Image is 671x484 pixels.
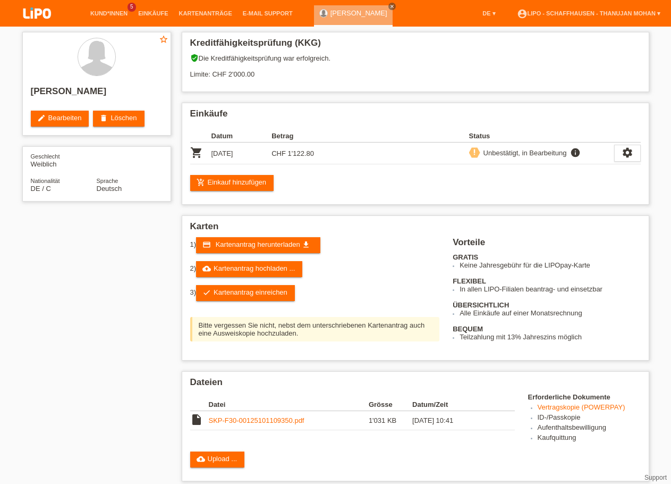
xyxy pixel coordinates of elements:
[644,474,667,481] a: Support
[190,38,641,54] h2: Kreditfähigkeitsprüfung (KKG)
[128,3,136,12] span: 5
[538,403,625,411] a: Vertragskopie (POWERPAY)
[538,423,641,433] li: Aufenthaltsbewilligung
[190,109,641,124] h2: Einkäufe
[190,54,641,86] div: Die Kreditfähigkeitsprüfung war erfolgreich. Limite: CHF 2'000.00
[211,130,272,143] th: Datum
[190,285,440,301] div: 3)
[190,175,274,191] a: add_shopping_cartEinkauf hinzufügen
[388,3,396,10] a: close
[31,152,97,168] div: Weiblich
[31,86,163,102] h2: [PERSON_NAME]
[453,325,483,333] b: BEQUEM
[209,398,369,411] th: Datei
[453,301,509,309] b: ÜBERSICHTLICH
[99,114,108,122] i: delete
[190,413,203,426] i: insert_drive_file
[389,4,395,9] i: close
[453,277,486,285] b: FLEXIBEL
[197,455,205,463] i: cloud_upload
[412,398,499,411] th: Datum/Zeit
[190,237,440,253] div: 1)
[190,317,440,341] div: Bitte vergessen Sie nicht, nebst dem unterschriebenen Kartenantrag auch eine Ausweiskopie hochzul...
[412,411,499,430] td: [DATE] 10:41
[460,285,640,293] li: In allen LIPO-Filialen beantrag- und einsetzbar
[85,10,133,16] a: Kund*innen
[174,10,237,16] a: Kartenanträge
[196,237,320,253] a: credit_card Kartenantrag herunterladen get_app
[159,35,168,44] i: star_border
[37,114,46,122] i: edit
[159,35,168,46] a: star_border
[31,111,89,127] a: editBearbeiten
[133,10,173,16] a: Einkäufe
[190,221,641,237] h2: Karten
[469,130,614,143] th: Status
[202,264,211,273] i: cloud_upload
[271,130,332,143] th: Betrag
[190,54,199,62] i: verified_user
[302,240,310,249] i: get_app
[31,185,51,193] span: Deutschland / C / 27.07.2017
[538,413,641,423] li: ID-/Passkopie
[471,148,478,156] i: priority_high
[460,333,640,341] li: Teilzahlung mit 13% Jahreszins möglich
[369,411,412,430] td: 1'031 KB
[330,9,387,17] a: [PERSON_NAME]
[202,288,211,297] i: check
[190,146,203,159] i: POSP00028586
[31,153,60,160] span: Geschlecht
[97,178,118,184] span: Sprache
[190,377,641,393] h2: Dateien
[512,10,666,16] a: account_circleLIPO - Schaffhausen - Thanujan Mohan ▾
[517,9,528,19] i: account_circle
[622,147,633,158] i: settings
[271,143,332,164] td: CHF 1'122.80
[453,237,640,253] h2: Vorteile
[211,143,272,164] td: [DATE]
[237,10,298,16] a: E-Mail Support
[538,433,641,444] li: Kaufquittung
[477,10,500,16] a: DE ▾
[216,240,300,248] span: Kartenantrag herunterladen
[93,111,144,127] a: deleteLöschen
[196,261,302,277] a: cloud_uploadKartenantrag hochladen ...
[202,240,211,249] i: credit_card
[369,398,412,411] th: Grösse
[190,452,245,468] a: cloud_uploadUpload ...
[569,147,582,158] i: info
[97,185,122,193] span: Deutsch
[209,416,304,424] a: SKP-F30-00125101109350.pdf
[11,22,64,30] a: LIPO pay
[196,285,295,301] a: checkKartenantrag einreichen
[480,147,567,158] div: Unbestätigt, in Bearbeitung
[453,253,478,261] b: GRATIS
[31,178,60,184] span: Nationalität
[460,261,640,269] li: Keine Jahresgebühr für die LIPOpay-Karte
[190,261,440,277] div: 2)
[528,393,641,401] h4: Erforderliche Dokumente
[460,309,640,317] li: Alle Einkäufe auf einer Monatsrechnung
[197,178,205,187] i: add_shopping_cart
